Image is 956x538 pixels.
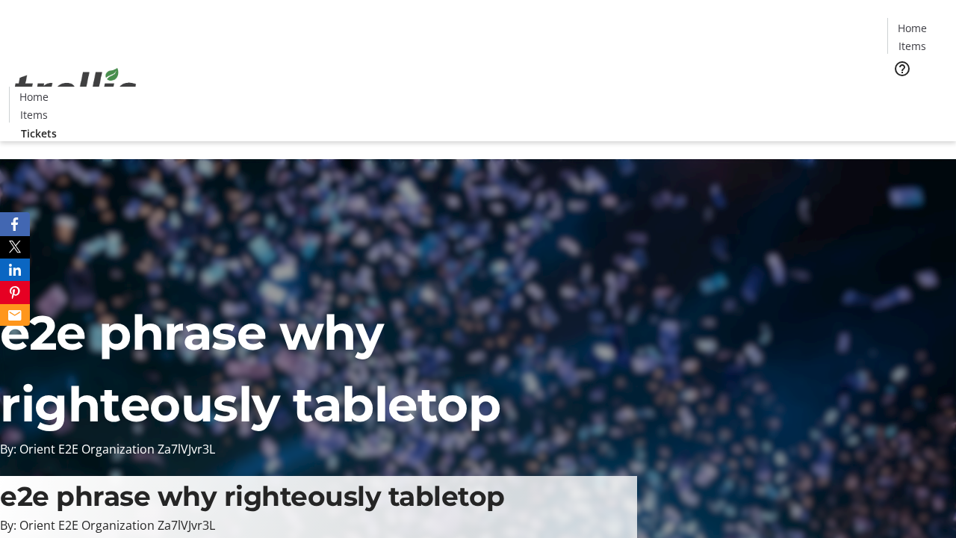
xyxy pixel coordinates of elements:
[898,38,926,54] span: Items
[887,54,917,84] button: Help
[20,107,48,123] span: Items
[10,107,58,123] a: Items
[21,126,57,141] span: Tickets
[898,20,927,36] span: Home
[10,89,58,105] a: Home
[887,87,947,102] a: Tickets
[899,87,935,102] span: Tickets
[9,126,69,141] a: Tickets
[19,89,49,105] span: Home
[888,38,936,54] a: Items
[9,52,142,126] img: Orient E2E Organization Za7lVJvr3L's Logo
[888,20,936,36] a: Home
